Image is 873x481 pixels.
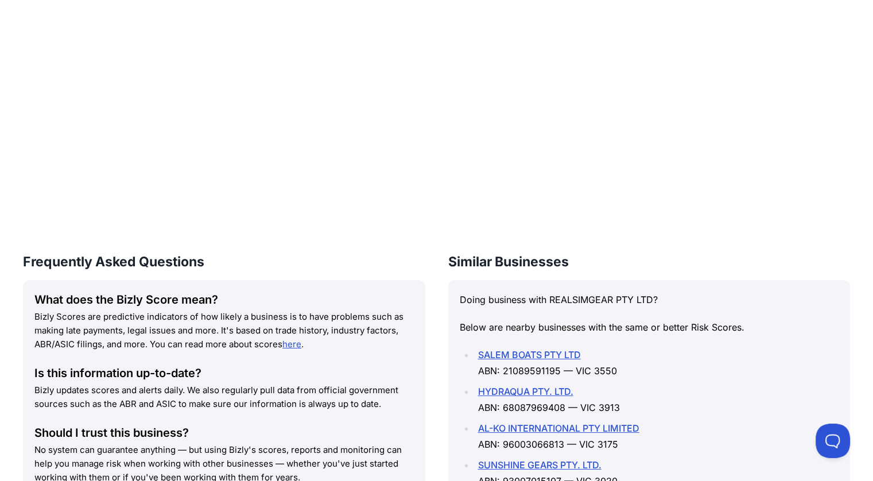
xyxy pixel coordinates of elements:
a: SUNSHINE GEARS PTY. LTD. [478,459,602,471]
a: SALEM BOATS PTY LTD [478,349,581,360]
iframe: Toggle Customer Support [816,424,850,458]
a: here [282,339,301,350]
li: ABN: 68087969408 — VIC 3913 [475,383,839,416]
p: Bizly updates scores and alerts daily. We also regularly pull data from official government sourc... [34,383,414,411]
li: ABN: 96003066813 — VIC 3175 [475,420,839,452]
a: AL-KO INTERNATIONAL PTY LIMITED [478,422,639,434]
a: HYDRAQUA PTY. LTD. [478,386,573,397]
div: Is this information up-to-date? [34,365,414,381]
div: What does the Bizly Score mean? [34,292,414,308]
li: ABN: 21089591195 — VIC 3550 [475,347,839,379]
div: Should I trust this business? [34,425,414,441]
p: Below are nearby businesses with the same or better Risk Scores. [460,319,839,335]
h3: Similar Businesses [448,253,851,271]
p: Bizly Scores are predictive indicators of how likely a business is to have problems such as makin... [34,310,414,351]
h3: Frequently Asked Questions [23,253,425,271]
p: Doing business with REALSIMGEAR PTY LTD? [460,292,839,308]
